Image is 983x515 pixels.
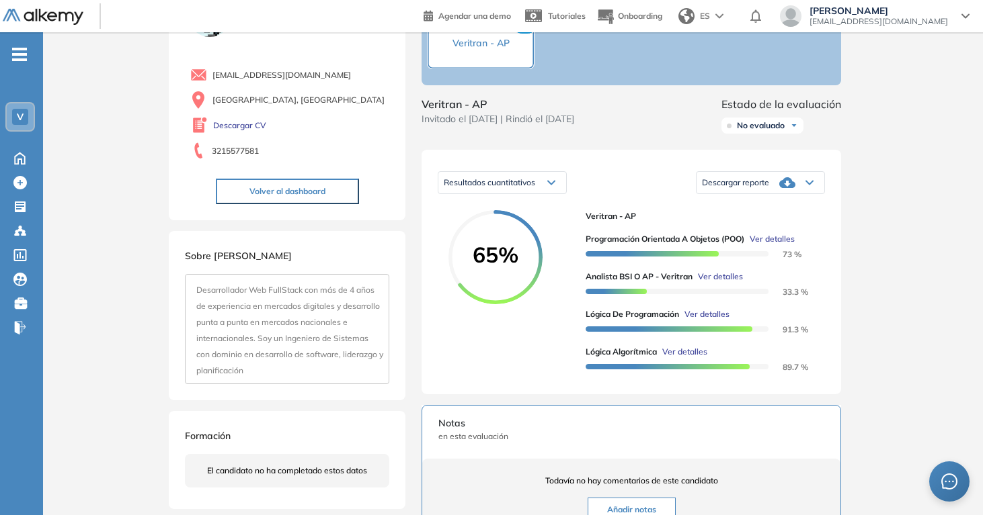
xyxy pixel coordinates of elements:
span: Resultados cuantitativos [444,177,535,187]
button: Onboarding [596,2,662,31]
span: 73 % [766,249,801,259]
span: Formación [185,430,231,442]
a: Descargar CV [213,120,266,132]
span: Lógica de Programación [586,308,679,320]
span: [PERSON_NAME] [810,5,948,16]
button: Ver detalles [679,308,730,320]
span: Notas [438,416,824,430]
button: Volver al dashboard [216,179,359,204]
span: Agendar una demo [438,11,511,21]
span: Sobre [PERSON_NAME] [185,250,292,262]
span: Lógica algorítmica [586,346,657,358]
span: Estado de la evaluación [721,96,841,112]
span: Tutoriales [548,11,586,21]
span: Programación Orientada a Objetos (POO) [586,233,744,245]
span: [EMAIL_ADDRESS][DOMAIN_NAME] [212,69,351,81]
span: Veritran - AP [453,37,510,49]
span: Descargar reporte [702,177,769,188]
img: world [678,8,695,24]
span: 33.3 % [766,287,808,297]
span: Onboarding [618,11,662,21]
span: [GEOGRAPHIC_DATA], [GEOGRAPHIC_DATA] [212,94,385,106]
span: Desarrollador Web FullStack con más de 4 años de experiencia en mercados digitales y desarrollo p... [196,285,383,375]
span: ES [700,10,710,22]
span: 3215577581 [212,145,259,157]
span: El candidato no ha completado estos datos [207,465,367,477]
span: Veritran - AP [586,210,814,222]
a: Agendar una demo [424,7,511,23]
button: Ver detalles [693,271,743,283]
span: V [17,111,24,122]
span: 65% [448,244,543,265]
span: [EMAIL_ADDRESS][DOMAIN_NAME] [810,16,948,27]
img: Ícono de flecha [790,122,798,130]
span: Todavía no hay comentarios de este candidato [438,475,824,487]
span: Ver detalles [698,271,743,283]
span: Ver detalles [684,308,730,320]
i: - [12,53,27,56]
span: Ver detalles [662,346,707,358]
img: Logo [3,9,83,26]
img: arrow [715,13,723,19]
span: Veritran - AP [422,96,574,112]
button: Ver detalles [657,346,707,358]
span: No evaluado [737,120,785,131]
span: 89.7 % [766,362,808,372]
span: Ver detalles [750,233,795,245]
span: en esta evaluación [438,430,824,442]
span: Analista BSI o AP - Veritran [586,271,693,283]
span: Invitado el [DATE] | Rindió el [DATE] [422,112,574,126]
button: Ver detalles [744,233,795,245]
span: 91.3 % [766,324,808,334]
span: message [941,473,958,490]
